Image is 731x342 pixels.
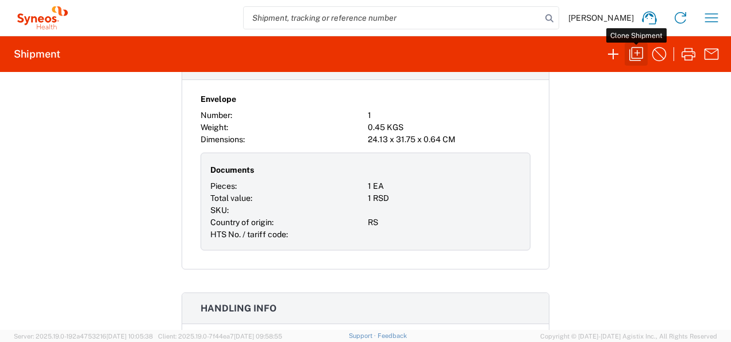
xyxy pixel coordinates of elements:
[201,111,232,120] span: Number:
[210,181,237,191] span: Pieces:
[210,218,274,227] span: Country of origin:
[14,333,153,340] span: Server: 2025.19.0-192a4753216
[368,192,521,204] div: 1 RSD
[368,134,530,146] div: 24.13 x 31.75 x 0.64 CM
[210,230,288,239] span: HTS No. / tariff code:
[210,206,229,215] span: SKU:
[540,331,717,341] span: Copyright © [DATE]-[DATE] Agistix Inc., All Rights Reserved
[378,332,407,339] a: Feedback
[349,332,378,339] a: Support
[234,333,282,340] span: [DATE] 09:58:55
[368,109,530,121] div: 1
[201,303,276,314] span: Handling Info
[201,123,228,132] span: Weight:
[244,7,541,29] input: Shipment, tracking or reference number
[210,193,252,203] span: Total value:
[368,121,530,134] div: 0.45 KGS
[14,47,60,61] h2: Shipment
[210,164,254,176] span: Documents
[158,333,282,340] span: Client: 2025.19.0-7f44ea7
[201,135,245,144] span: Dimensions:
[568,13,634,23] span: [PERSON_NAME]
[106,333,153,340] span: [DATE] 10:05:38
[368,180,521,192] div: 1 EA
[201,93,236,105] span: Envelope
[368,216,521,229] div: RS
